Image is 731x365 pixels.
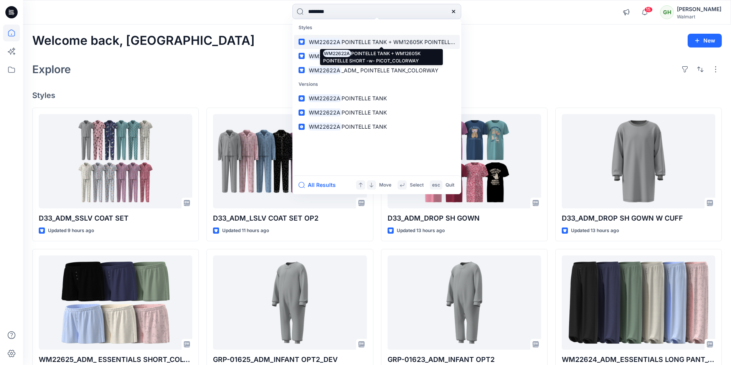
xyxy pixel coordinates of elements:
p: Updated 13 hours ago [571,227,619,235]
span: POINTELLE TANK + WM12605K POINTELLE SHORT -w- PICOT_COLORWAY [342,39,535,45]
mark: WM22622A [308,52,342,61]
a: D33_ADM_LSLV COAT SET OP2 [213,114,366,209]
a: WM22622APOINTELLE TANK [294,91,460,105]
p: Select [410,181,424,189]
p: Versions [294,77,460,92]
a: GRP-01625_ADM_INFANT OPT2_DEV [213,255,366,350]
a: WM22622A_ADM_ POINTELLE TANK_COLORWAY [294,63,460,77]
button: All Results [299,180,341,190]
p: GRP-01623_ADM_INFANT OPT2 [388,354,541,365]
p: D33_ADM_SSLV COAT SET [39,213,192,224]
a: WM22624_ADM_ESSENTIALS LONG PANT_COLORWAY [562,255,715,350]
div: GH [660,5,674,19]
p: GRP-01625_ADM_INFANT OPT2_DEV [213,354,366,365]
a: WM22622APOINTELLE TANK + WM12605K POINTELLE SHORT -w- PICOT_COLORWAY [294,35,460,49]
a: D33_ADM_SSLV COAT SET [39,114,192,209]
span: _ADM_ POINTELLE TANK_COLORWAY [342,67,439,74]
a: WM22625_ADM_ ESSENTIALS SHORT_COLORWAY [39,255,192,350]
p: Styles [294,21,460,35]
p: esc [432,181,440,189]
a: GRP-01623_ADM_INFANT OPT2 [388,255,541,350]
mark: WM22622A [308,66,342,75]
p: Updated 13 hours ago [397,227,445,235]
p: Updated 9 hours ago [48,227,94,235]
p: D33_ADM_DROP SH GOWN [388,213,541,224]
span: _ADM_ POINTELLE TANK [342,53,406,59]
p: WM22625_ADM_ ESSENTIALS SHORT_COLORWAY [39,354,192,365]
a: WM22622A_ADM_ POINTELLE TANK [294,49,460,63]
p: Updated 11 hours ago [222,227,269,235]
p: Move [379,181,391,189]
p: WM22624_ADM_ESSENTIALS LONG PANT_COLORWAY [562,354,715,365]
h2: Welcome back, [GEOGRAPHIC_DATA] [32,34,255,48]
p: D33_ADM_LSLV COAT SET OP2 [213,213,366,224]
div: Walmart [677,14,721,20]
a: D33_ADM_DROP SH GOWN W CUFF [562,114,715,209]
p: Quit [446,181,454,189]
div: [PERSON_NAME] [677,5,721,14]
button: New [688,34,722,47]
h4: Styles [32,91,722,100]
span: 15 [644,7,653,13]
a: D33_ADM_DROP SH GOWN [388,114,541,209]
span: POINTELLE TANK [342,95,387,101]
span: POINTELLE TANK [342,123,387,130]
mark: WM22622A [308,94,342,103]
a: WM22622APOINTELLE TANK [294,119,460,134]
h2: Explore [32,63,71,75]
mark: WM22622A [308,122,342,131]
span: POINTELLE TANK [342,109,387,116]
a: WM22622APOINTELLE TANK [294,105,460,119]
mark: WM22622A [308,108,342,117]
p: D33_ADM_DROP SH GOWN W CUFF [562,213,715,224]
mark: WM22622A [308,38,342,46]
